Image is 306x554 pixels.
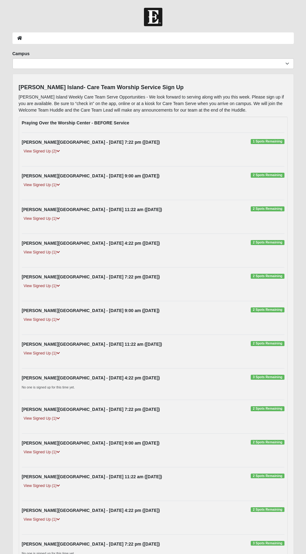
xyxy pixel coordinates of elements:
a: View Signed Up (2) [22,148,62,155]
strong: [PERSON_NAME][GEOGRAPHIC_DATA] - [DATE] 11:22 am ([DATE]) [22,207,162,212]
span: 2 Spots Remaining [251,406,284,411]
strong: [PERSON_NAME][GEOGRAPHIC_DATA] - [DATE] 4:22 pm ([DATE]) [22,508,160,513]
span: 2 Spots Remaining [251,173,284,178]
span: 3 Spots Remaining [251,541,284,546]
p: [PERSON_NAME] Island Weekly Care Team Serve Opportunities - We look forward to serving along with... [19,94,288,113]
span: 2 Spots Remaining [251,474,284,479]
strong: [PERSON_NAME][GEOGRAPHIC_DATA] - [DATE] 9:00 am ([DATE]) [22,441,160,446]
span: 2 Spots Remaining [251,240,284,245]
strong: [PERSON_NAME][GEOGRAPHIC_DATA] - [DATE] 11:22 am ([DATE]) [22,474,162,479]
a: View Signed Up (1) [22,449,62,455]
strong: [PERSON_NAME][GEOGRAPHIC_DATA] - [DATE] 7:22 pm ([DATE]) [22,542,160,547]
a: View Signed Up (1) [22,215,62,222]
span: 2 Spots Remaining [251,206,284,211]
strong: [PERSON_NAME][GEOGRAPHIC_DATA] - [DATE] 7:22 pm ([DATE]) [22,274,160,279]
span: 2 Spots Remaining [251,274,284,279]
strong: [PERSON_NAME][GEOGRAPHIC_DATA] - [DATE] 7:22 pm ([DATE]) [22,407,160,412]
img: Church of Eleven22 Logo [144,8,162,26]
a: View Signed Up (1) [22,283,62,289]
a: View Signed Up (1) [22,483,62,489]
a: View Signed Up (1) [22,415,62,422]
a: View Signed Up (1) [22,316,62,323]
span: 2 Spots Remaining [251,341,284,346]
strong: [PERSON_NAME][GEOGRAPHIC_DATA] - [DATE] 9:00 am ([DATE]) [22,308,160,313]
span: 2 Spots Remaining [251,440,284,445]
a: View Signed Up (1) [22,182,62,188]
small: No one is signed up for this time yet. [22,385,75,389]
a: View Signed Up (1) [22,516,62,523]
a: View Signed Up (1) [22,350,62,357]
span: 2 Spots Remaining [251,507,284,512]
strong: [PERSON_NAME][GEOGRAPHIC_DATA] - [DATE] 4:22 pm ([DATE]) [22,375,160,380]
span: 3 Spots Remaining [251,375,284,380]
span: 2 Spots Remaining [251,307,284,312]
span: 1 Spots Remaining [251,139,284,144]
strong: [PERSON_NAME][GEOGRAPHIC_DATA] - [DATE] 11:22 am ([DATE]) [22,342,162,347]
a: View Signed Up (1) [22,249,62,256]
h4: [PERSON_NAME] Island- Care Team Worship Service Sign Up [19,84,288,91]
strong: [PERSON_NAME][GEOGRAPHIC_DATA] - [DATE] 9:00 am ([DATE]) [22,173,160,178]
strong: [PERSON_NAME][GEOGRAPHIC_DATA] - [DATE] 4:22 pm ([DATE]) [22,241,160,246]
strong: Praying Over the Worship Center - BEFORE Service [22,120,129,125]
strong: [PERSON_NAME][GEOGRAPHIC_DATA] - [DATE] 7:22 pm ([DATE]) [22,140,160,145]
label: Campus [12,51,30,57]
